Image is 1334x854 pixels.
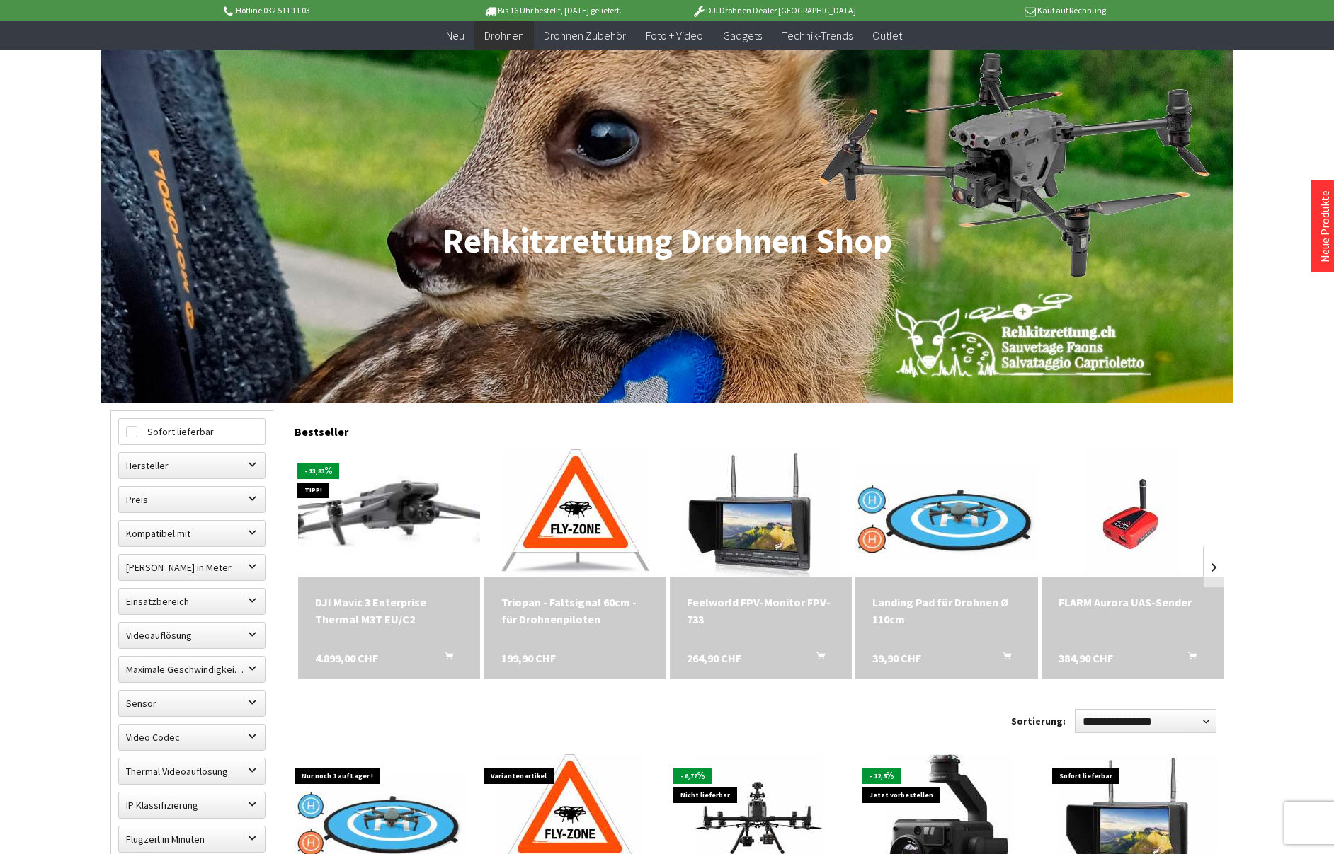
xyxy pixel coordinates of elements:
div: DJI Mavic 3 Enterprise Thermal M3T EU/C2 [315,594,463,628]
img: FLARM Aurora UAS-Sender [1085,449,1180,577]
span: Drohnen Zubehör [544,28,626,42]
label: Sortierung: [1011,710,1066,732]
button: In den Warenkorb [1171,650,1205,668]
label: Maximale Geschwindigkeit in km/h [119,657,265,682]
p: DJI Drohnen Dealer [GEOGRAPHIC_DATA] [663,2,884,19]
span: 199,90 CHF [501,650,556,667]
span: Neu [446,28,464,42]
div: Feelworld FPV-Monitor FPV-733 [687,594,835,628]
img: DJI Mavic 3 Enterprise Thermal M3T EU/C2 [262,433,517,594]
p: Kauf auf Rechnung [884,2,1105,19]
label: Kompatibel mit [119,521,265,546]
label: Hersteller [119,453,265,478]
label: Thermal Videoauflösung [119,758,265,784]
a: Drohnen Zubehör [534,21,636,50]
label: IP Klassifizierung [119,792,265,818]
div: Bestseller [295,410,1224,446]
div: FLARM Aurora UAS-Sender [1059,594,1207,611]
a: Drohnen [474,21,534,50]
img: Triopan - Faltsignal 60cm - für Drohnenpiloten [501,449,649,577]
button: In den Warenkorb [428,650,462,668]
a: Gadgets [713,21,772,50]
a: Technik-Trends [772,21,862,50]
span: Gadgets [723,28,762,42]
a: Neu [436,21,474,50]
button: In den Warenkorb [986,650,1020,668]
span: 4.899,00 CHF [315,650,378,667]
span: Technik-Trends [782,28,853,42]
p: Hotline 032 511 11 03 [221,2,442,19]
h1: Rehkitzrettung Drohnen Shop [110,224,1224,259]
button: In den Warenkorb [799,650,833,668]
label: Maximale Flughöhe in Meter [119,555,265,580]
a: DJI Mavic 3 Enterprise Thermal M3T EU/C2 4.899,00 CHF In den Warenkorb [315,594,463,628]
a: Landing Pad für Drohnen Ø 110cm 39,90 CHF In den Warenkorb [872,594,1020,628]
label: Video Codec [119,725,265,750]
span: Outlet [872,28,902,42]
img: Feelworld FPV-Monitor FPV-733 [681,449,840,577]
a: Neue Produkte [1318,190,1332,262]
span: Foto + Video [646,28,703,42]
a: Triopan - Faltsignal 60cm - für Drohnenpiloten 199,90 CHF [501,594,649,628]
label: Flugzeit in Minuten [119,826,265,852]
span: Drohnen [484,28,524,42]
a: FLARM Aurora UAS-Sender 384,90 CHF In den Warenkorb [1059,594,1207,611]
span: 264,90 CHF [687,650,741,667]
span: 384,90 CHF [1059,650,1113,667]
img: Landing Pad für Drohnen Ø 110cm [855,466,1037,561]
a: Foto + Video [636,21,713,50]
label: Sofort lieferbar [119,419,265,444]
label: Preis [119,487,265,512]
label: Einsatzbereich [119,589,265,614]
a: Feelworld FPV-Monitor FPV-733 264,90 CHF In den Warenkorb [687,594,835,628]
label: Videoauflösung [119,623,265,648]
p: Bis 16 Uhr bestellt, [DATE] geliefert. [442,2,663,19]
div: Landing Pad für Drohnen Ø 110cm [872,594,1020,628]
div: Triopan - Faltsignal 60cm - für Drohnenpiloten [501,594,649,628]
a: Outlet [862,21,912,50]
label: Sensor [119,691,265,716]
span: 39,90 CHF [872,650,921,667]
